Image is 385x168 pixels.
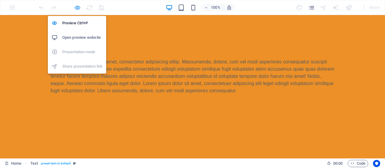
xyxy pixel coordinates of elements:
[211,4,220,11] h6: 100%
[308,4,315,11] button: pages
[373,160,380,167] button: Usercentrics
[308,4,315,11] i: Pages (Ctrl+Alt+S)
[348,160,368,167] button: Code
[62,34,103,41] h6: Open preview website
[333,160,343,167] span: 00 00
[62,20,103,27] h6: Preview Ctrl+P
[226,5,232,10] i: On resize automatically adjust zoom level to fit chosen device.
[51,43,334,79] p: Lorem ipsum dolor sitope amet, consectetur adipisicing elitip. Massumenda, dolore, cum vel modi a...
[40,160,71,167] span: . preset-text-v2-default
[337,161,338,166] span: :
[350,160,365,167] span: Code
[30,160,76,167] nav: breadcrumb
[73,162,76,165] i: This element is a customizable preset
[51,24,334,38] h2: Headline
[30,160,38,167] span: Click to select. Double-click to edit
[327,160,343,167] h6: Session time
[5,160,21,167] a: Click to cancel selection. Double-click to open Pages
[202,4,223,11] button: 100%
